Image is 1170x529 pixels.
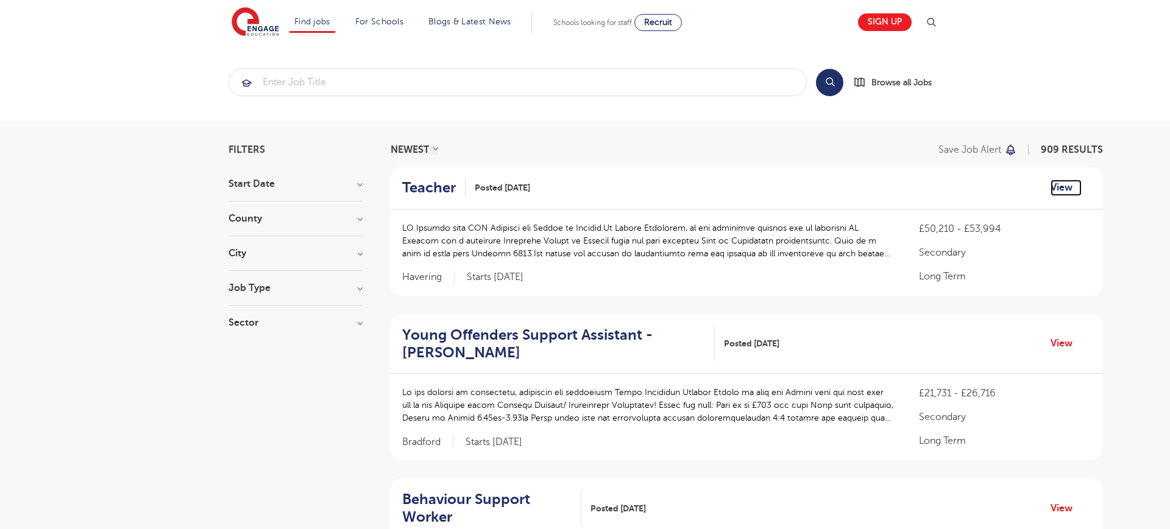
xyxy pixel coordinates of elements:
[858,13,912,31] a: Sign up
[229,179,363,189] h3: Start Date
[919,386,1091,401] p: £21,731 - £26,716
[1051,335,1082,351] a: View
[294,17,330,26] a: Find jobs
[402,326,705,362] h2: Young Offenders Support Assistant - [PERSON_NAME]
[919,433,1091,448] p: Long Term
[229,214,363,223] h3: County
[402,222,895,260] p: LO Ipsumdo sita CON Adipisci eli Seddoe te Incidid.Ut Labore Etdolorem, al eni adminimve quisnos ...
[724,337,779,350] span: Posted [DATE]
[402,271,455,284] span: Havering
[402,386,895,424] p: Lo ips dolorsi am consectetu, adipiscin eli seddoeiusm Tempo Incididun Utlabor Etdolo ma aliq eni...
[229,283,363,293] h3: Job Type
[402,436,453,449] span: Bradford
[553,18,632,27] span: Schools looking for staff
[355,17,403,26] a: For Schools
[229,318,363,328] h3: Sector
[229,248,363,258] h3: City
[816,69,843,96] button: Search
[402,179,466,197] a: Teacher
[871,75,932,89] span: Browse all Jobs
[229,68,807,96] div: Submit
[428,17,511,26] a: Blogs & Latest News
[229,69,806,96] input: Submit
[644,18,672,27] span: Recruit
[1051,180,1082,195] a: View
[938,145,1017,155] button: Save job alert
[402,491,572,526] h2: Behaviour Support Worker
[475,181,530,194] span: Posted [DATE]
[919,269,1091,284] p: Long Term
[938,145,1001,155] p: Save job alert
[466,436,522,449] p: Starts [DATE]
[402,491,581,526] a: Behaviour Support Worker
[467,271,523,284] p: Starts [DATE]
[590,502,646,515] span: Posted [DATE]
[229,145,265,155] span: Filters
[919,410,1091,424] p: Secondary
[919,222,1091,236] p: £50,210 - £53,994
[402,326,715,362] a: Young Offenders Support Assistant - [PERSON_NAME]
[402,179,456,197] h2: Teacher
[634,14,682,31] a: Recruit
[1051,500,1082,516] a: View
[919,245,1091,260] p: Secondary
[1041,144,1103,155] span: 909 RESULTS
[232,7,279,38] img: Engage Education
[853,75,941,89] a: Browse all Jobs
